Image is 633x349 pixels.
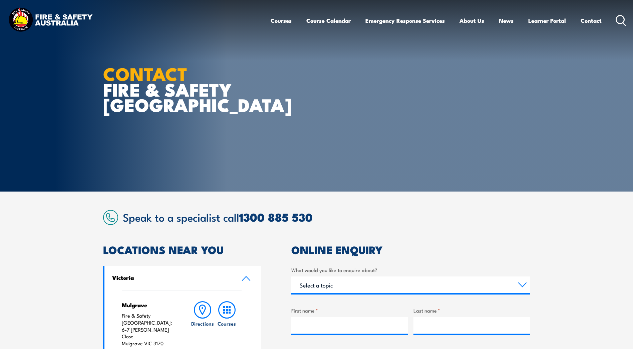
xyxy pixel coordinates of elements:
h2: Speak to a specialist call [123,211,530,223]
a: Victoria [104,266,261,290]
a: Courses [271,12,292,29]
h2: LOCATIONS NEAR YOU [103,245,261,254]
h6: Directions [191,320,214,327]
a: 1300 885 530 [239,208,313,226]
a: Learner Portal [528,12,566,29]
a: Contact [581,12,602,29]
label: Last name [413,307,530,314]
label: What would you like to enquire about? [291,266,530,274]
a: Directions [191,301,215,347]
a: Emergency Response Services [365,12,445,29]
h6: Courses [218,320,236,327]
h4: Victoria [112,274,232,281]
h4: Mulgrave [122,301,178,309]
strong: CONTACT [103,59,188,87]
a: News [499,12,514,29]
a: About Us [459,12,484,29]
a: Course Calendar [306,12,351,29]
label: First name [291,307,408,314]
h2: ONLINE ENQUIRY [291,245,530,254]
h1: FIRE & SAFETY [GEOGRAPHIC_DATA] [103,66,268,112]
p: Fire & Safety [GEOGRAPHIC_DATA]: 6-7 [PERSON_NAME] Close Mulgrave VIC 3170 [122,312,178,347]
a: Courses [215,301,239,347]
